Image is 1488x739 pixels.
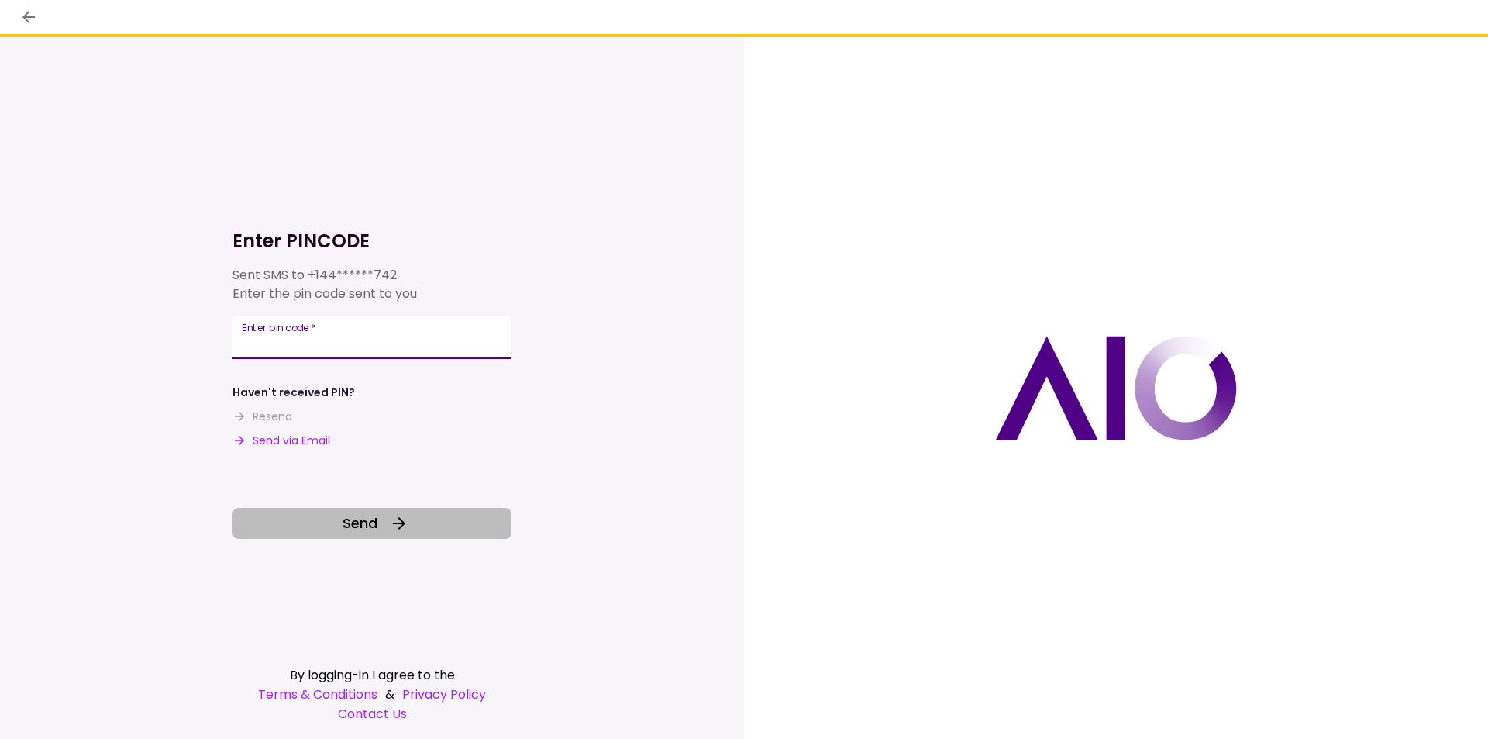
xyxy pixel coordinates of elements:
div: & [232,685,511,704]
button: Send via Email [232,433,330,449]
span: Send [343,513,377,534]
label: Enter pin code [242,321,315,334]
h1: Enter PINCODE [232,229,511,254]
div: Haven't received PIN? [232,385,355,401]
a: Contact Us [232,704,511,723]
div: By logging-in I agree to the [232,665,511,685]
a: Privacy Policy [402,685,486,704]
img: AIO logo [995,336,1237,440]
button: Resend [232,409,292,425]
button: back [15,4,42,30]
button: Send [232,508,511,539]
div: Sent SMS to Enter the pin code sent to you [232,266,511,303]
a: Terms & Conditions [258,685,377,704]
